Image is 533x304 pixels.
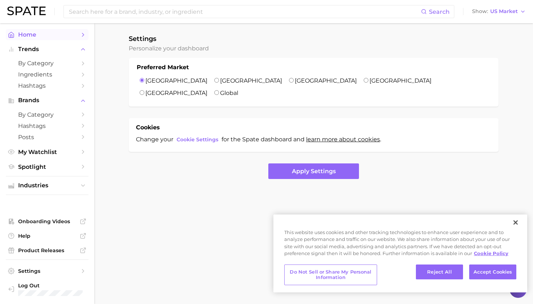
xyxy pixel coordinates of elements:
[18,149,76,155] span: My Watchlist
[6,161,88,172] a: Spotlight
[6,245,88,256] a: Product Releases
[18,122,76,129] span: Hashtags
[145,89,207,96] label: [GEOGRAPHIC_DATA]
[136,136,381,143] span: Change your for the Spate dashboard and .
[129,35,499,43] h1: Settings
[470,7,528,16] button: ShowUS Market
[6,132,88,143] a: Posts
[18,60,76,67] span: by Category
[6,280,88,298] a: Log out. Currently logged in with e-mail socialmedia@ebinnewyork.com.
[175,135,220,145] button: Cookie Settings
[6,180,88,191] button: Industries
[6,69,88,80] a: Ingredients
[18,111,76,118] span: by Category
[273,215,527,292] div: Privacy
[6,44,88,55] button: Trends
[18,233,76,239] span: Help
[6,95,88,106] button: Brands
[220,77,282,84] label: [GEOGRAPHIC_DATA]
[18,218,76,225] span: Onboarding Videos
[7,7,46,15] img: SPATE
[18,82,76,89] span: Hashtags
[6,120,88,132] a: Hashtags
[6,58,88,69] a: by Category
[6,80,88,91] a: Hashtags
[18,71,76,78] span: Ingredients
[6,146,88,158] a: My Watchlist
[416,265,463,280] button: Reject All
[469,265,516,280] button: Accept Cookies
[295,77,357,84] label: [GEOGRAPHIC_DATA]
[369,77,431,84] label: [GEOGRAPHIC_DATA]
[68,5,421,18] input: Search here for a brand, industry, or ingredient
[6,230,88,241] a: Help
[306,136,380,143] a: learn more about cookies
[18,163,76,170] span: Spotlight
[18,247,76,254] span: Product Releases
[137,63,189,72] h1: Preferred Market
[18,31,76,38] span: Home
[474,250,508,256] a: More information about your privacy, opens in a new tab
[129,45,499,52] h2: Personalize your dashboard
[220,89,238,96] label: Global
[18,46,76,53] span: Trends
[268,163,359,179] button: Apply Settings
[177,137,218,143] span: Cookie Settings
[18,134,76,141] span: Posts
[273,229,527,261] div: This website uses cookies and other tracking technologies to enhance user experience and to analy...
[136,123,160,132] h1: Cookies
[284,265,377,285] button: Do Not Sell or Share My Personal Information, Opens the preference center dialog
[508,215,524,230] button: Close
[490,9,518,13] span: US Market
[6,266,88,276] a: Settings
[6,29,88,40] a: Home
[429,8,450,15] span: Search
[18,282,90,289] span: Log Out
[472,9,488,13] span: Show
[273,215,527,292] div: Cookie banner
[145,77,207,84] label: [GEOGRAPHIC_DATA]
[18,182,76,189] span: Industries
[18,268,76,274] span: Settings
[18,97,76,104] span: Brands
[6,216,88,227] a: Onboarding Videos
[6,109,88,120] a: by Category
